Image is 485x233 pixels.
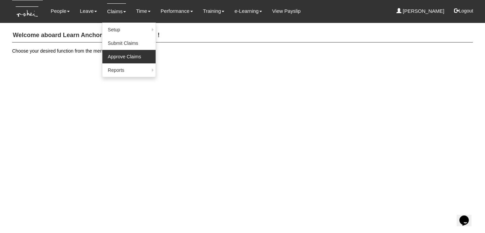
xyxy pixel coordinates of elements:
[136,3,151,19] a: Time
[102,36,156,50] a: Submit Claims
[457,206,478,226] iframe: chat widget
[272,3,301,19] a: View Payslip
[80,3,97,19] a: Leave
[102,50,156,63] a: Approve Claims
[51,3,70,19] a: People
[102,23,156,36] a: Setup
[161,3,193,19] a: Performance
[12,0,43,23] img: KTs7HI1dOZG7tu7pUkOpGGQAiEQAiEQAj0IhBB1wtXDg6BEAiBEAiBEAiB4RGIoBtemSRFIRACIRACIRACIdCLQARdL1w5OAR...
[203,3,225,19] a: Training
[102,63,156,77] a: Reports
[12,29,473,42] h4: Welcome aboard Learn Anchor, [PERSON_NAME] !
[12,48,473,54] p: Choose your desired function from the menu above.
[107,3,126,19] a: Claims
[396,3,445,19] a: [PERSON_NAME]
[449,3,478,19] button: Logout
[234,3,262,19] a: e-Learning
